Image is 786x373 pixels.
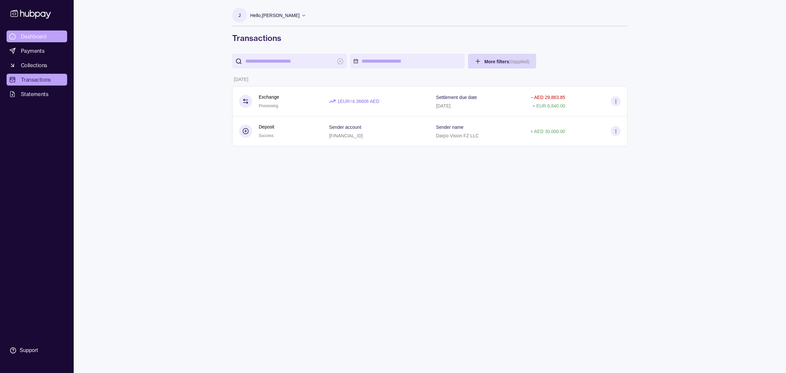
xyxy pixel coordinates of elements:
[238,12,241,19] p: J
[7,30,67,42] a: Dashboard
[7,59,67,71] a: Collections
[21,61,47,69] span: Collections
[20,347,38,354] div: Support
[484,59,530,64] span: More filters
[21,90,48,98] span: Statements
[468,54,536,69] button: More filters(0applied)
[245,54,334,69] input: search
[509,59,529,64] p: ( 0 applied)
[259,104,278,108] span: Processing
[436,133,478,138] p: Darpo Vision FZ LLC
[436,125,463,130] p: Sender name
[329,133,363,138] p: [FINANCIAL_ID]
[436,95,477,100] p: Settlement due date
[259,123,274,130] p: Deposit
[259,93,279,101] p: Exchange
[329,125,361,130] p: Sender account
[250,12,300,19] p: Hello, [PERSON_NAME]
[7,45,67,57] a: Payments
[530,129,565,134] p: + AED 30,000.00
[533,103,565,108] p: + EUR 6,840.00
[259,133,273,138] span: Success
[530,95,565,100] p: − AED 29,863.85
[21,47,45,55] span: Payments
[234,77,248,82] p: [DATE]
[21,76,51,84] span: Transactions
[337,98,379,105] p: 1 EUR = 4.36606 AED
[436,103,450,108] p: [DATE]
[232,33,627,43] h1: Transactions
[21,32,47,40] span: Dashboard
[7,74,67,86] a: Transactions
[7,344,67,357] a: Support
[7,88,67,100] a: Statements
